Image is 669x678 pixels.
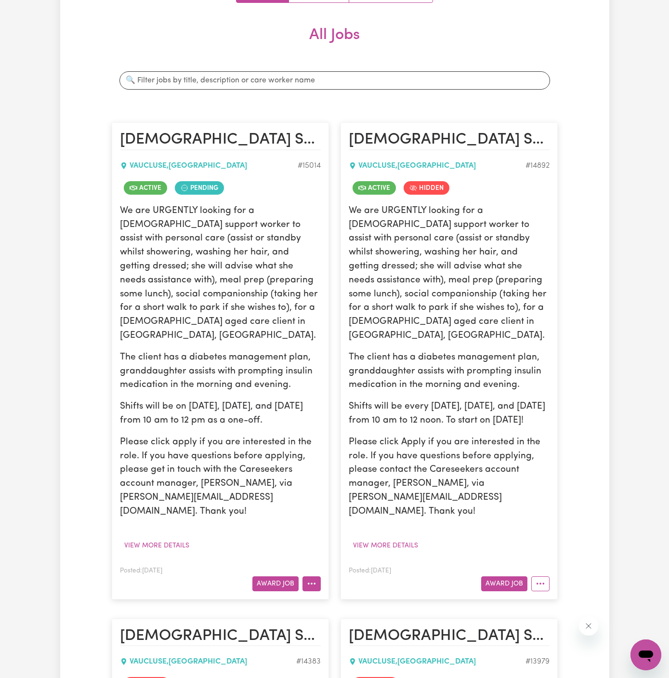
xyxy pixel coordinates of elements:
span: Posted: [DATE] [120,568,162,574]
button: Award Job [481,576,527,591]
span: Job is active [124,181,167,195]
p: Shifts will be every [DATE], [DATE], and [DATE] from 10 am to 12 noon. To start on [DATE]! [349,400,550,428]
div: VAUCLUSE , [GEOGRAPHIC_DATA] [120,160,298,172]
span: Posted: [DATE] [349,568,391,574]
button: View more details [349,538,422,553]
h2: Female Support Worker Needed In Vaucluse, NSW [120,131,321,150]
iframe: Close message [579,616,598,636]
div: Job ID #14383 [296,656,321,667]
div: Job ID #13979 [525,656,550,667]
div: Job ID #14892 [525,160,550,172]
button: Award Job [252,576,299,591]
span: Job is active [353,181,396,195]
div: VAUCLUSE , [GEOGRAPHIC_DATA] [349,160,525,172]
button: More options [302,576,321,591]
p: Shifts will be on [DATE], [DATE], and [DATE] from 10 am to 12 pm as a one-off. [120,400,321,428]
span: Need any help? [6,7,58,14]
span: Job contract pending review by care worker [175,181,224,195]
h2: Female Support Worker Needed Every Monday, Wednesday And Friday In Vaucluse, NSW [120,627,321,646]
h2: All Jobs [112,26,558,60]
div: Job ID #15014 [298,160,321,172]
p: The client has a diabetes management plan, granddaughter assists with prompting insulin medicatio... [349,351,550,392]
input: 🔍 Filter jobs by title, description or care worker name [119,71,550,90]
p: Please click apply if you are interested in the role. If you have questions before applying, plea... [120,436,321,519]
p: Please click Apply if you are interested in the role. If you have questions before applying, plea... [349,436,550,519]
h2: Female Support Worker Needed Every Monday, Wednesday And Friday In Vaucluse, NSW [349,131,550,150]
div: VAUCLUSE , [GEOGRAPHIC_DATA] [349,656,525,667]
span: Job is hidden [404,181,449,195]
iframe: Button to launch messaging window [630,639,661,670]
p: The client has a diabetes management plan, granddaughter assists with prompting insulin medicatio... [120,351,321,392]
button: More options [531,576,550,591]
button: View more details [120,538,194,553]
p: We are URGENTLY looking for a [DEMOGRAPHIC_DATA] support worker to assist with personal care (ass... [120,204,321,343]
p: We are URGENTLY looking for a [DEMOGRAPHIC_DATA] support worker to assist with personal care (ass... [349,204,550,343]
h2: Female Support Worker Needed Every Monday, Wednesday And Friday In Vaucluse, NSW VAUCLUSE, New So... [349,627,550,646]
div: VAUCLUSE , [GEOGRAPHIC_DATA] [120,656,296,667]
